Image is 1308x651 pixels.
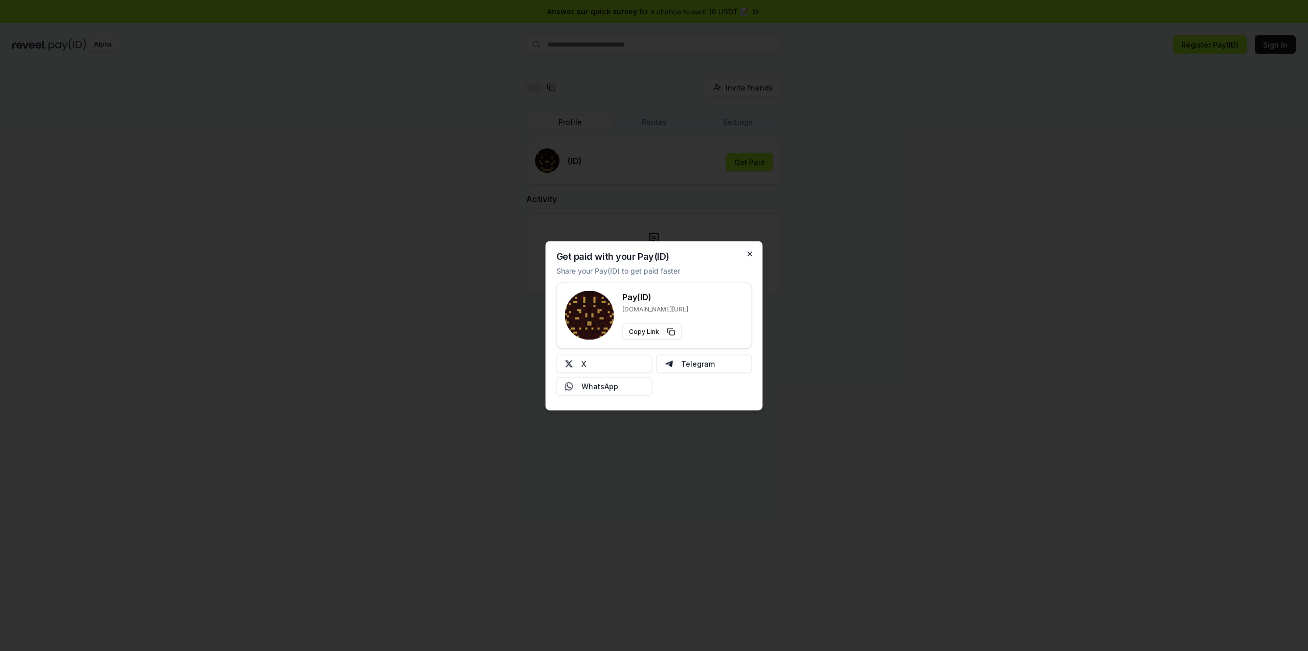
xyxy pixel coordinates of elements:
[556,252,669,261] h2: Get paid with your Pay(ID)
[665,360,673,368] img: Telegram
[622,290,688,303] h3: Pay(ID)
[565,360,573,368] img: X
[556,265,680,276] p: Share your Pay(ID) to get paid faster
[622,323,682,340] button: Copy Link
[622,305,688,313] p: [DOMAIN_NAME][URL]
[556,377,652,395] button: WhatsApp
[565,382,573,390] img: Whatsapp
[656,354,752,373] button: Telegram
[556,354,652,373] button: X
